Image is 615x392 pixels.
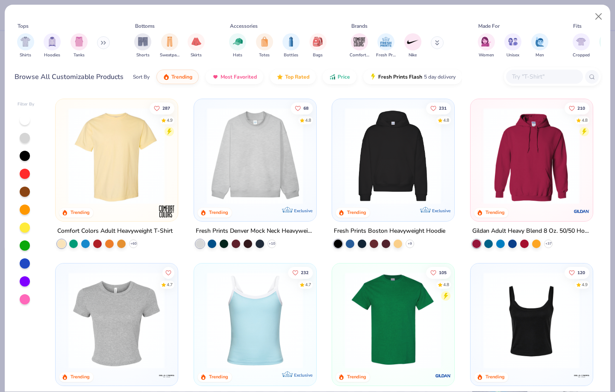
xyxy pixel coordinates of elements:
img: trending.gif [163,73,170,80]
span: 210 [577,106,585,110]
button: filter button [134,33,151,59]
span: Exclusive [432,208,450,213]
div: filter for Shirts [17,33,34,59]
div: Fresh Prints Denver Mock Neck Heavyweight Sweatshirt [196,225,315,236]
div: Browse All Customizable Products [15,72,124,82]
span: 68 [303,106,309,110]
img: 91acfc32-fd48-4d6b-bdad-a4c1a30ac3fc [341,108,445,204]
div: Fresh Prints Boston Heavyweight Hoodie [334,225,445,236]
img: Unisex Image [508,37,518,47]
div: Accessories [230,22,258,30]
div: filter for Men [531,33,548,59]
img: Comfort Colors logo [158,202,175,219]
div: filter for Sweatpants [160,33,179,59]
div: filter for Comfort Colors [350,33,369,59]
span: + 37 [545,241,551,246]
button: Close [591,9,607,25]
img: Hoodies Image [47,37,57,47]
img: Fresh Prints Image [380,35,392,48]
span: + 60 [130,241,137,246]
img: Sweatpants Image [165,37,174,47]
img: 01756b78-01f6-4cc6-8d8a-3c30c1a0c8ac [479,108,584,204]
div: filter for Women [478,33,495,59]
button: Top Rated [270,70,316,84]
span: + 9 [408,241,412,246]
div: filter for Totes [256,33,273,59]
img: TopRated.gif [277,73,283,80]
img: a25d9891-da96-49f3-a35e-76288174bf3a [203,272,307,368]
div: 4.8 [443,281,449,288]
button: filter button [309,33,327,59]
span: Price [338,73,350,80]
img: most_fav.gif [212,73,219,80]
span: Hats [233,52,242,59]
img: 029b8af0-80e6-406f-9fdc-fdf898547912 [64,108,169,204]
img: a90f7c54-8796-4cb2-9d6e-4e9644cfe0fe [307,108,412,204]
img: Comfort Colors Image [353,35,366,48]
img: db319196-8705-402d-8b46-62aaa07ed94f [341,272,445,368]
div: 4.8 [305,117,311,123]
img: f5d85501-0dbb-4ee4-b115-c08fa3845d83 [203,108,307,204]
button: filter button [573,33,590,59]
button: filter button [71,33,88,59]
span: Cropped [573,52,590,59]
button: Like [291,102,313,114]
span: 287 [162,106,170,110]
img: Totes Image [260,37,269,47]
span: Bottles [284,52,298,59]
div: Filter By [18,101,35,108]
div: 4.9 [582,281,588,288]
img: Tanks Image [74,37,84,47]
div: filter for Fresh Prints [376,33,396,59]
span: Men [536,52,544,59]
button: filter button [504,33,521,59]
span: Tanks [74,52,85,59]
span: 231 [439,106,447,110]
div: filter for Tanks [71,33,88,59]
div: 4.7 [305,281,311,288]
div: 4.7 [167,281,173,288]
div: Brands [351,22,368,30]
button: Trending [156,70,199,84]
button: Like [565,266,589,278]
button: filter button [478,33,495,59]
div: filter for Bags [309,33,327,59]
span: Fresh Prints Flash [378,73,422,80]
span: Fresh Prints [376,52,396,59]
button: Most Favorited [206,70,263,84]
span: Bags [313,52,323,59]
span: Hoodies [44,52,60,59]
img: Cropped Image [576,37,586,47]
span: Trending [171,73,192,80]
div: filter for Shorts [134,33,151,59]
span: Most Favorited [221,73,257,80]
button: Fresh Prints Flash5 day delivery [363,70,462,84]
img: Women Image [481,37,491,47]
button: filter button [160,33,179,59]
img: Bottles Image [286,37,296,47]
img: Bella + Canvas logo [573,367,590,384]
span: 232 [301,270,309,275]
input: Try "T-Shirt" [511,72,577,82]
img: Shorts Image [138,37,148,47]
span: 5 day delivery [424,72,456,82]
span: Top Rated [285,73,309,80]
button: filter button [188,33,205,59]
img: 61d0f7fa-d448-414b-acbf-5d07f88334cb [307,272,412,368]
button: Like [565,102,589,114]
div: filter for Cropped [573,33,590,59]
span: Shorts [136,52,150,59]
button: filter button [282,33,300,59]
button: filter button [404,33,421,59]
span: Skirts [191,52,202,59]
div: Tops [18,22,29,30]
img: Shirts Image [21,37,30,47]
button: Like [288,266,313,278]
div: Made For [478,22,500,30]
div: Fits [573,22,582,30]
div: filter for Hats [229,33,246,59]
img: Bags Image [313,37,322,47]
button: filter button [256,33,273,59]
span: Shirts [20,52,31,59]
button: Like [150,102,174,114]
